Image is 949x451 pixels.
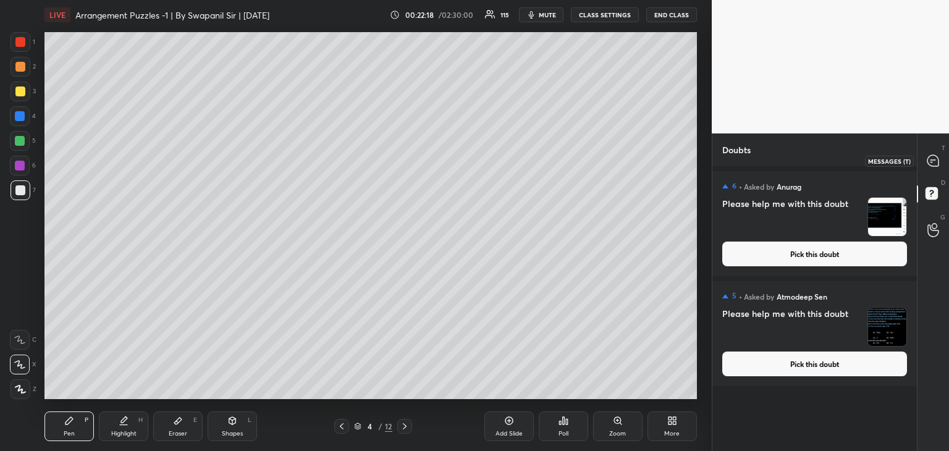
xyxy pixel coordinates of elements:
button: END CLASS [646,7,697,22]
p: G [940,213,945,222]
h5: • Asked by [739,181,774,192]
div: 1 [11,32,35,52]
div: X [10,355,36,374]
div: C [10,330,36,350]
h4: Please help me with this doubt [722,307,863,347]
div: 12 [385,421,392,432]
div: P [85,417,88,423]
div: 2 [11,57,36,77]
h5: Atmodeep Sen [777,291,827,302]
div: Zoom [609,431,626,437]
div: Z [11,379,36,399]
h4: Arrangement Puzzles -1 | By Swapanil Sir | [DATE] [75,9,269,21]
button: CLASS SETTINGS [571,7,639,22]
div: 5 [10,131,36,151]
div: grid [712,166,917,451]
div: / [379,423,382,430]
div: 115 [500,12,509,18]
div: E [193,417,197,423]
img: 1756893149F1E2ZM.jpg [868,198,906,236]
button: Pick this doubt [722,242,907,266]
h5: Anurag [777,181,801,192]
div: 7 [11,180,36,200]
div: 6 [10,156,36,175]
div: Shapes [222,431,243,437]
div: Messages (T) [865,156,914,167]
div: Eraser [169,431,187,437]
div: 4 [10,106,36,126]
div: LIVE [44,7,70,22]
img: 17568931685XFPWA.jpg [868,308,906,346]
h4: Please help me with this doubt [722,197,863,237]
div: More [664,431,680,437]
div: Highlight [111,431,137,437]
h5: 5 [732,291,736,301]
button: mute [519,7,563,22]
div: Pen [64,431,75,437]
p: Doubts [712,133,761,166]
h5: 6 [732,181,736,191]
div: 4 [364,423,376,430]
div: Poll [559,431,568,437]
p: T [942,143,945,153]
div: L [248,417,251,423]
div: Add Slide [496,431,523,437]
span: mute [539,11,556,19]
p: D [941,178,945,187]
div: 3 [11,82,36,101]
div: H [138,417,143,423]
h5: • Asked by [739,291,774,302]
button: Pick this doubt [722,352,907,376]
